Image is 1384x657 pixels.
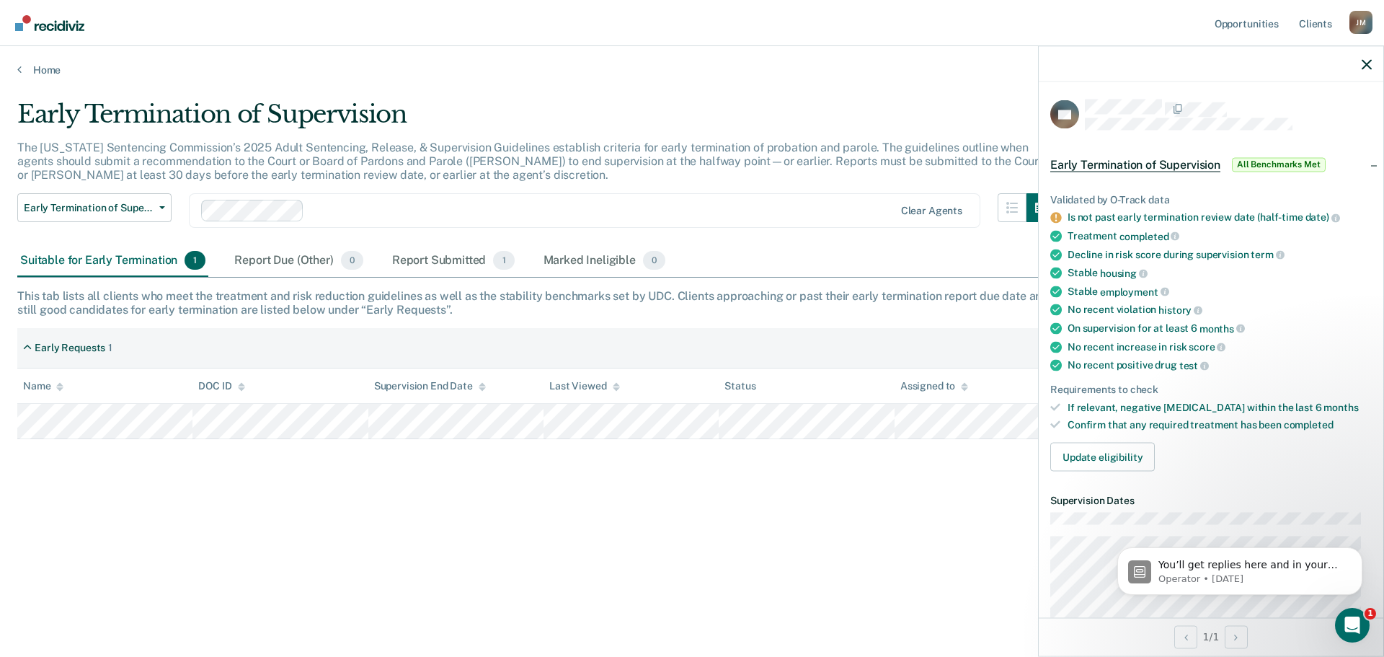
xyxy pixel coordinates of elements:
div: Validated by O-Track data [1050,193,1372,206]
span: test [1179,359,1209,371]
div: Early Termination of Supervision [17,100,1055,141]
div: DOC ID [198,380,244,392]
div: Status [724,380,755,392]
span: 0 [643,251,665,270]
div: No recent increase in risk [1068,340,1372,353]
div: Clear agents [901,205,962,217]
span: months [1323,401,1358,413]
span: 1 [185,251,205,270]
div: This tab lists all clients who meet the treatment and risk reduction guidelines as well as the st... [17,289,1367,317]
iframe: Intercom notifications message [1096,517,1384,618]
div: Requirements to check [1050,383,1372,395]
div: Early Termination of SupervisionAll Benchmarks Met [1039,141,1383,188]
span: All Benchmarks Met [1232,157,1326,172]
span: completed [1284,419,1334,431]
div: If relevant, negative [MEDICAL_DATA] within the last 6 [1068,401,1372,413]
div: Marked Ineligible [541,245,669,277]
p: The [US_STATE] Sentencing Commission’s 2025 Adult Sentencing, Release, & Supervision Guidelines e... [17,141,1043,182]
span: score [1189,341,1225,353]
div: J M [1349,11,1372,34]
div: Confirm that any required treatment has been [1068,419,1372,431]
div: 1 / 1 [1039,617,1383,656]
a: Home [17,63,1367,76]
button: Update eligibility [1050,443,1155,472]
div: Stable [1068,267,1372,280]
span: history [1158,304,1202,316]
dt: Supervision Dates [1050,495,1372,507]
div: Last Viewed [549,380,619,392]
span: completed [1119,230,1180,242]
div: Report Due (Other) [231,245,365,277]
div: 1 [108,342,112,354]
div: Report Submitted [389,245,518,277]
span: 1 [493,251,514,270]
span: Early Termination of Supervision [1050,157,1220,172]
div: Is not past early termination review date (half-time date) [1068,211,1372,224]
span: 1 [1365,608,1376,619]
span: term [1251,249,1284,260]
span: employment [1100,286,1168,297]
div: Stable [1068,285,1372,298]
span: housing [1100,267,1148,278]
div: Early Requests [35,342,105,354]
div: On supervision for at least 6 [1068,322,1372,335]
button: Previous Opportunity [1174,625,1197,648]
span: 0 [341,251,363,270]
div: Assigned to [900,380,968,392]
div: Name [23,380,63,392]
img: Recidiviz [15,15,84,31]
div: Decline in risk score during supervision [1068,248,1372,261]
div: Treatment [1068,229,1372,242]
button: Next Opportunity [1225,625,1248,648]
span: months [1199,322,1245,334]
button: Profile dropdown button [1349,11,1372,34]
div: Suitable for Early Termination [17,245,208,277]
div: No recent violation [1068,304,1372,317]
div: Supervision End Date [374,380,486,392]
iframe: Intercom live chat [1335,608,1370,643]
span: Early Termination of Supervision [24,202,154,214]
div: No recent positive drug [1068,359,1372,372]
